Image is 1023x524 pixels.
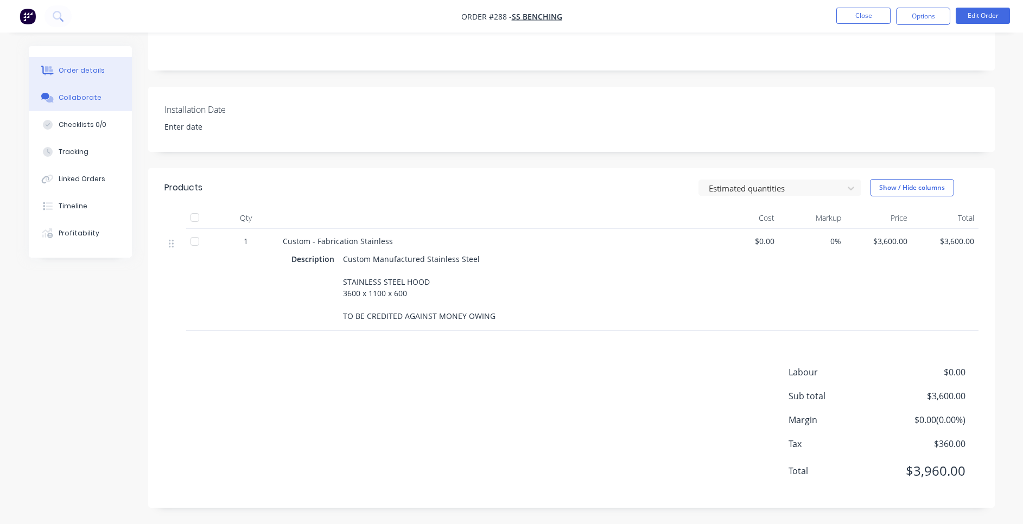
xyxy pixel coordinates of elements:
button: Checklists 0/0 [29,111,132,138]
button: Order details [29,57,132,84]
div: Collaborate [59,93,101,103]
span: $3,600.00 [850,235,908,247]
span: $3,960.00 [885,461,965,481]
button: Timeline [29,193,132,220]
span: Labour [789,366,885,379]
span: Custom - Fabrication Stainless [283,236,393,246]
button: Tracking [29,138,132,165]
div: Order details [59,66,105,75]
span: Sub total [789,389,885,402]
label: Installation Date [164,103,300,116]
span: Total [789,464,885,477]
div: Markup [779,207,846,229]
span: $0.00 ( 0.00 %) [885,413,965,426]
input: Enter date [157,119,292,135]
img: Factory [20,8,36,24]
span: 0% [783,235,841,247]
div: Price [846,207,912,229]
button: Show / Hide columns [870,179,954,196]
button: Linked Orders [29,165,132,193]
a: SS BENCHING [512,11,562,22]
button: Collaborate [29,84,132,111]
div: Qty [213,207,278,229]
div: Products [164,181,202,194]
div: Description [291,251,339,267]
div: Tracking [59,147,88,157]
div: Custom Manufactured Stainless Steel STAINLESS STEEL HOOD 3600 x 1100 x 600 TO BE CREDITED AGAINST... [339,251,500,324]
span: 1 [244,235,248,247]
div: Profitability [59,228,99,238]
button: Profitability [29,220,132,247]
div: Cost [713,207,779,229]
div: Checklists 0/0 [59,120,106,130]
button: Close [836,8,891,24]
div: Total [912,207,978,229]
span: $0.00 [885,366,965,379]
span: Tax [789,437,885,450]
span: Margin [789,413,885,426]
div: Timeline [59,201,87,211]
span: Order #288 - [461,11,512,22]
span: $360.00 [885,437,965,450]
span: $3,600.00 [916,235,974,247]
button: Options [896,8,950,25]
div: Linked Orders [59,174,105,184]
span: $0.00 [717,235,775,247]
button: Edit Order [956,8,1010,24]
span: $3,600.00 [885,389,965,402]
